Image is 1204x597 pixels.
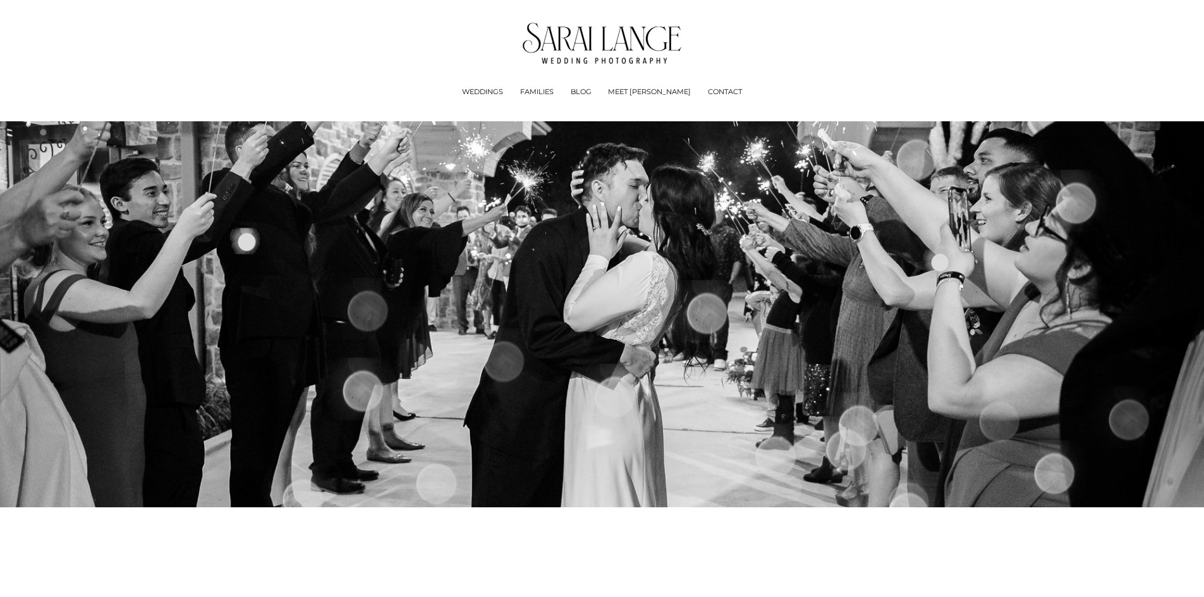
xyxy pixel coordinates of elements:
a: FAMILIES [520,85,554,98]
a: CONTACT [708,85,742,98]
a: MEET [PERSON_NAME] [608,85,691,98]
span: WEDDINGS [462,87,503,98]
a: BLOG [571,85,592,98]
img: Tennessee Wedding Photographer - Sarai Lange Photography [523,23,681,64]
a: folder dropdown [462,85,503,98]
